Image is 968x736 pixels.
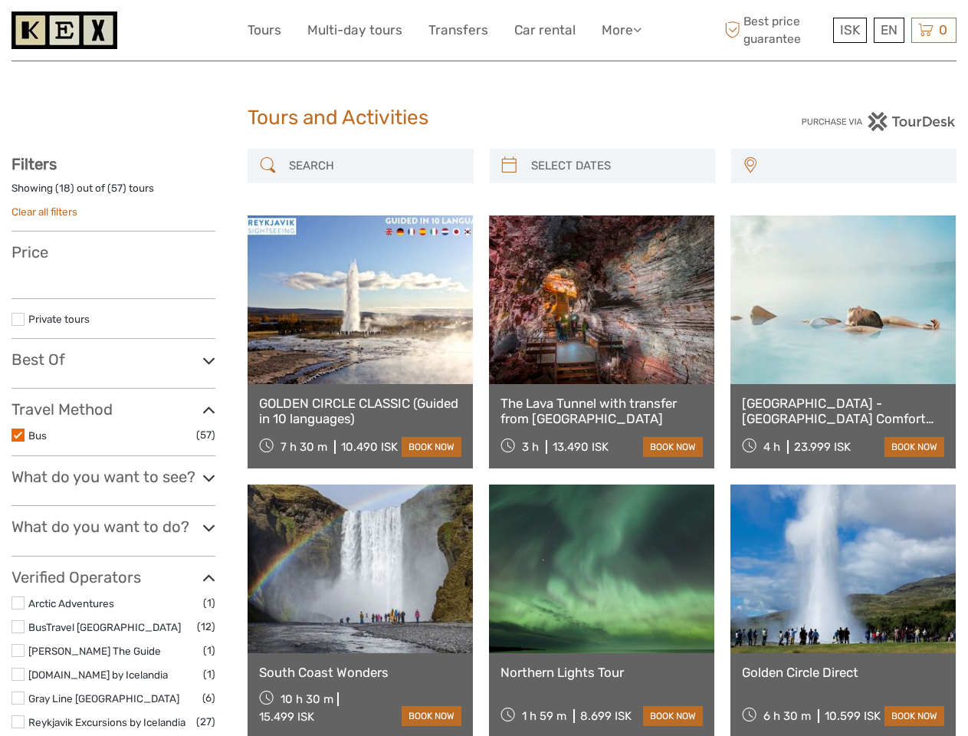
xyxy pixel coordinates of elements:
[196,713,215,731] span: (27)
[11,350,215,369] h3: Best Of
[341,440,398,454] div: 10.490 ISK
[825,709,881,723] div: 10.599 ISK
[259,396,461,427] a: GOLDEN CIRCLE CLASSIC (Guided in 10 languages)
[525,153,707,179] input: SELECT DATES
[28,716,185,728] a: Reykjavik Excursions by Icelandia
[937,22,950,38] span: 0
[202,689,215,707] span: (6)
[28,645,161,657] a: [PERSON_NAME] The Guide
[884,437,944,457] a: book now
[259,665,461,680] a: South Coast Wonders
[602,19,642,41] a: More
[11,400,215,419] h3: Travel Method
[11,181,215,205] div: Showing ( ) out of ( ) tours
[248,19,281,41] a: Tours
[11,155,57,173] strong: Filters
[514,19,576,41] a: Car rental
[11,11,117,49] img: 1261-44dab5bb-39f8-40da-b0c2-4d9fce00897c_logo_small.jpg
[643,706,703,726] a: book now
[428,19,488,41] a: Transfers
[28,429,47,442] a: Bus
[11,568,215,586] h3: Verified Operators
[196,426,215,444] span: (57)
[580,709,632,723] div: 8.699 ISK
[197,618,215,636] span: (12)
[11,243,215,261] h3: Price
[402,706,461,726] a: book now
[742,396,944,427] a: [GEOGRAPHIC_DATA] - [GEOGRAPHIC_DATA] Comfort including admission
[874,18,904,43] div: EN
[500,665,703,680] a: Northern Lights Tour
[720,13,829,47] span: Best price guarantee
[500,396,703,427] a: The Lava Tunnel with transfer from [GEOGRAPHIC_DATA]
[742,665,944,680] a: Golden Circle Direct
[111,181,123,195] label: 57
[203,642,215,659] span: (1)
[28,669,168,681] a: [DOMAIN_NAME] by Icelandia
[11,517,215,536] h3: What do you want to do?
[59,181,71,195] label: 18
[522,709,566,723] span: 1 h 59 m
[283,153,465,179] input: SEARCH
[28,597,114,609] a: Arctic Adventures
[11,468,215,486] h3: What do you want to see?
[248,106,720,130] h1: Tours and Activities
[522,440,539,454] span: 3 h
[884,706,944,726] a: book now
[553,440,609,454] div: 13.490 ISK
[763,709,811,723] span: 6 h 30 m
[28,621,181,633] a: BusTravel [GEOGRAPHIC_DATA]
[794,440,851,454] div: 23.999 ISK
[281,692,333,706] span: 10 h 30 m
[643,437,703,457] a: book now
[801,112,957,131] img: PurchaseViaTourDesk.png
[281,440,327,454] span: 7 h 30 m
[307,19,402,41] a: Multi-day tours
[28,313,90,325] a: Private tours
[402,437,461,457] a: book now
[763,440,780,454] span: 4 h
[11,205,77,218] a: Clear all filters
[259,710,314,724] div: 15.499 ISK
[28,692,179,705] a: Gray Line [GEOGRAPHIC_DATA]
[203,665,215,683] span: (1)
[840,22,860,38] span: ISK
[203,594,215,612] span: (1)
